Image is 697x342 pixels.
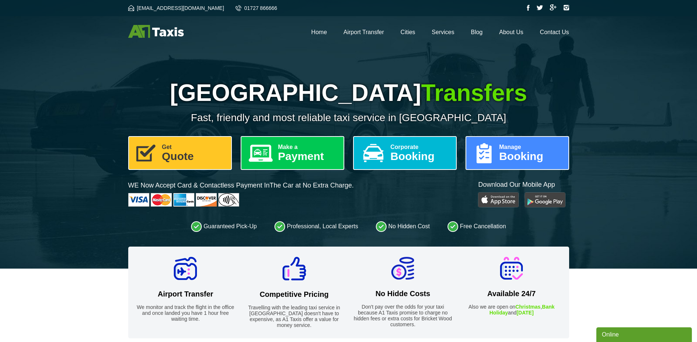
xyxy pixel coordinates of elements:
img: Cards [128,193,239,207]
a: Home [311,29,327,35]
span: The Car at No Extra Charge. [270,182,354,189]
p: WE Now Accept Card & Contactless Payment In [128,181,354,190]
li: No Hidden Cost [376,221,430,232]
strong: Bank Holiday [489,304,554,316]
span: Corporate [391,144,450,150]
img: Instagram [563,5,569,11]
p: We monitor and track the flight in the office and once landed you have 1 hour free waiting time. [136,304,236,322]
a: Make aPayment [241,136,344,170]
p: Also we are open on , and [461,304,562,316]
strong: [DATE] [517,310,533,316]
h2: Available 24/7 [461,290,562,298]
img: Available 24/7 Icon [500,257,523,280]
img: Google Play [525,192,565,207]
p: Fast, friendly and most reliable taxi service in [GEOGRAPHIC_DATA] [128,112,569,124]
iframe: chat widget [596,326,693,342]
a: Airport Transfer [344,29,384,35]
img: No Hidde Costs Icon [391,257,414,280]
li: Guaranteed Pick-Up [191,221,257,232]
img: Play Store [478,192,519,207]
a: GetQuote [128,136,232,170]
a: About Us [499,29,524,35]
li: Free Cancellation [448,221,506,232]
a: [EMAIL_ADDRESS][DOMAIN_NAME] [128,5,224,11]
li: Professional, Local Experts [274,221,358,232]
img: Facebook [527,5,530,11]
a: CorporateBooking [353,136,457,170]
p: Don't pay over the odds for your taxi because A1 Taxis promise to charge no hidden fees or extra ... [353,304,453,327]
img: Twitter [536,5,543,10]
span: Transfers [421,80,527,106]
img: Airport Transfer Icon [174,257,197,280]
strong: Christmas [515,304,540,310]
span: Make a [278,144,338,150]
span: Manage [499,144,563,150]
a: Services [432,29,454,35]
p: Download Our Mobile App [478,180,569,189]
img: Competitive Pricing Icon [283,257,306,280]
h2: No Hidde Costs [353,290,453,298]
a: ManageBooking [466,136,569,170]
span: Get [162,144,225,150]
p: Travelling with the leading taxi service in [GEOGRAPHIC_DATA] doesn't have to expensive, as A1 Ta... [244,305,344,328]
h1: [GEOGRAPHIC_DATA] [128,79,569,106]
a: Contact Us [540,29,569,35]
a: Blog [471,29,482,35]
a: Cities [400,29,415,35]
h2: Airport Transfer [136,290,236,298]
img: A1 Taxis St Albans LTD [128,25,184,38]
img: Google Plus [550,4,557,11]
a: 01727 866666 [236,5,277,11]
h2: Competitive Pricing [244,290,344,299]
